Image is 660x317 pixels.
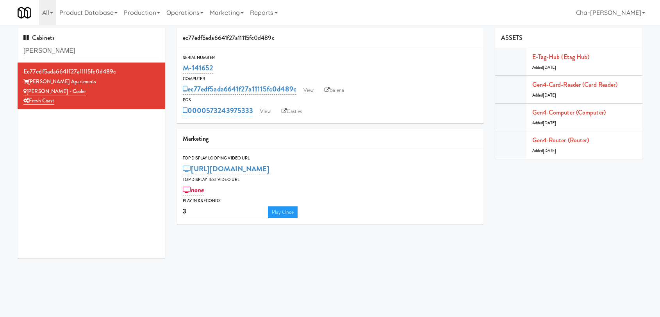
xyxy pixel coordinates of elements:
span: Added [532,92,557,98]
span: [DATE] [543,148,557,154]
input: Search cabinets [23,44,159,58]
a: View [256,106,274,117]
a: Fresh Coast [23,97,54,105]
a: Castles [278,106,306,117]
a: ec77edf5ada6641f27a11115fc0d489c [183,84,296,95]
div: Play in X seconds [183,197,478,205]
div: Computer [183,75,478,83]
a: Gen4-computer (Computer) [532,108,606,117]
span: Added [532,148,557,154]
a: none [183,184,204,195]
span: ASSETS [501,33,523,42]
img: Micromart [18,6,31,20]
span: Added [532,64,557,70]
div: Top Display Looping Video Url [183,154,478,162]
div: POS [183,96,478,104]
span: Marketing [183,134,209,143]
a: Balena [321,84,348,96]
span: [DATE] [543,92,557,98]
a: Gen4-router (Router) [532,136,589,145]
a: 0000573243975333 [183,105,253,116]
a: [PERSON_NAME] - Cooler [23,88,86,95]
a: Play Once [268,206,298,218]
a: Gen4-card-reader (Card Reader) [532,80,618,89]
span: [DATE] [543,64,557,70]
span: Cabinets [23,33,55,42]
a: [URL][DOMAIN_NAME] [183,163,270,174]
div: Top Display Test Video Url [183,176,478,184]
a: E-tag-hub (Etag Hub) [532,52,590,61]
div: Serial Number [183,54,478,62]
span: [DATE] [543,120,557,126]
div: ec77edf5ada6641f27a11115fc0d489c [177,28,483,48]
div: [PERSON_NAME] Apartments [23,77,159,87]
a: M-141652 [183,63,214,73]
div: ec77edf5ada6641f27a11115fc0d489c [23,66,159,77]
li: ec77edf5ada6641f27a11115fc0d489c[PERSON_NAME] Apartments [PERSON_NAME] - CoolerFresh Coast [18,63,165,109]
span: Added [532,120,557,126]
a: View [300,84,318,96]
